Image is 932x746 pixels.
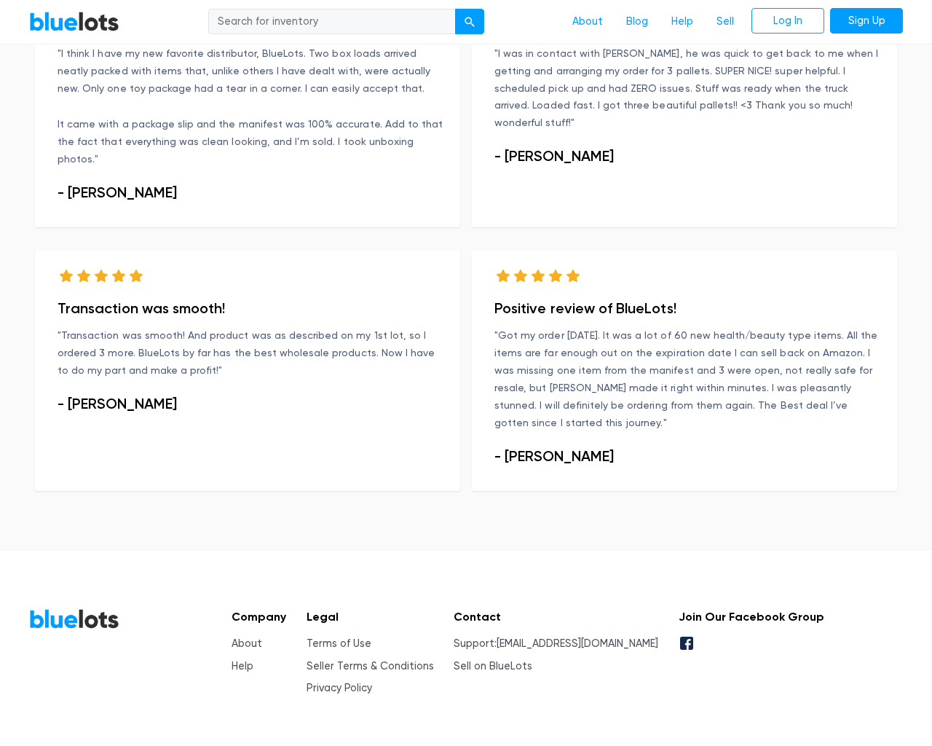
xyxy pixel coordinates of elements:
p: "I think I have my new favorite distributor, BlueLots. Two box loads arrived neatly packed with i... [58,45,446,98]
p: It came with a package slip and the manifest was 100% accurate. Add to that the fact that everyth... [58,116,446,168]
li: Support: [454,636,658,652]
a: Terms of Use [307,637,371,650]
p: "I was in contact with [PERSON_NAME], he was quick to get back to me when I getting and arranging... [494,45,882,133]
a: Seller Terms & Conditions [307,660,434,672]
h3: - [PERSON_NAME] [58,184,446,201]
h5: Legal [307,610,434,624]
h5: Contact [454,610,658,624]
h4: Transaction was smooth! [58,299,446,317]
a: About [561,8,615,36]
a: Sell [705,8,746,36]
a: Privacy Policy [307,682,372,694]
h3: - [PERSON_NAME] [494,147,882,165]
p: "Got my order [DATE]. It was a lot of 60 new health/beauty type items. All the items are far enou... [494,327,882,432]
h3: - [PERSON_NAME] [494,447,882,465]
h5: Company [232,610,286,624]
a: Blog [615,8,660,36]
a: BlueLots [29,11,119,32]
a: Log In [751,8,824,34]
input: Search for inventory [208,9,456,35]
a: [EMAIL_ADDRESS][DOMAIN_NAME] [497,637,658,650]
h4: Positive review of BlueLots! [494,299,882,317]
a: Help [232,660,253,672]
a: Sell on BlueLots [454,660,532,672]
p: "Transaction was smooth! And product was as described on my 1st lot, so I ordered 3 more. BlueLot... [58,327,446,380]
a: Sign Up [830,8,903,34]
a: About [232,637,262,650]
h5: Join Our Facebook Group [679,610,824,624]
h3: - [PERSON_NAME] [58,395,446,412]
a: BlueLots [29,608,119,629]
a: Help [660,8,705,36]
